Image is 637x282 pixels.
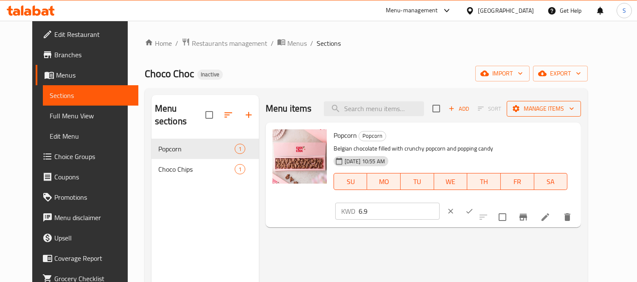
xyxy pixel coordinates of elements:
[540,212,550,222] a: Edit menu item
[513,207,533,227] button: Branch-specific-item
[50,90,132,101] span: Sections
[386,6,438,16] div: Menu-management
[334,129,357,142] span: Popcorn
[235,144,245,154] div: items
[152,139,259,159] div: Popcorn1
[266,102,312,115] h2: Menu items
[504,176,531,188] span: FR
[337,176,364,188] span: SU
[538,176,564,188] span: SA
[404,176,431,188] span: TU
[287,38,307,48] span: Menus
[145,64,194,83] span: Choco Choc
[370,176,397,188] span: MO
[145,38,588,49] nav: breadcrumb
[175,38,178,48] li: /
[557,207,578,227] button: delete
[36,65,139,85] a: Menus
[438,176,464,188] span: WE
[200,106,218,124] span: Select all sections
[514,103,574,114] span: Manage items
[623,6,626,15] span: S
[272,129,327,184] img: Popcorn
[36,167,139,187] a: Coupons
[54,29,132,39] span: Edit Restaurant
[54,212,132,223] span: Menu disclaimer
[36,207,139,228] a: Menu disclaimer
[445,102,472,115] button: Add
[158,164,235,174] span: Choco Chips
[472,102,507,115] span: Select section first
[271,38,274,48] li: /
[359,203,440,220] input: Please enter price
[501,173,534,190] button: FR
[441,202,460,221] button: clear
[218,105,239,125] span: Sort sections
[182,38,267,49] a: Restaurants management
[445,102,472,115] span: Add item
[43,106,139,126] a: Full Menu View
[54,50,132,60] span: Branches
[235,145,245,153] span: 1
[427,100,445,117] span: Select section
[54,172,132,182] span: Coupons
[467,173,501,190] button: TH
[50,131,132,141] span: Edit Menu
[192,38,267,48] span: Restaurants management
[36,248,139,268] a: Coverage Report
[54,253,132,263] span: Coverage Report
[56,70,132,80] span: Menus
[235,164,245,174] div: items
[36,146,139,167] a: Choice Groups
[401,173,434,190] button: TU
[341,206,355,216] p: KWD
[460,202,479,221] button: ok
[533,66,588,81] button: export
[341,157,388,165] span: [DATE] 10:55 AM
[277,38,307,49] a: Menus
[494,208,511,226] span: Select to update
[36,228,139,248] a: Upsell
[155,102,205,128] h2: Menu sections
[50,111,132,121] span: Full Menu View
[359,131,386,141] span: Popcorn
[534,173,568,190] button: SA
[54,151,132,162] span: Choice Groups
[239,105,259,125] button: Add section
[367,173,401,190] button: MO
[471,176,497,188] span: TH
[434,173,468,190] button: WE
[158,144,235,154] span: Popcorn
[478,6,534,15] div: [GEOGRAPHIC_DATA]
[235,165,245,173] span: 1
[43,85,139,106] a: Sections
[334,143,567,154] p: Belgian chocolate filled with crunchy popcorn and popping candy
[310,38,313,48] li: /
[36,45,139,65] a: Branches
[359,131,386,141] div: Popcorn
[36,187,139,207] a: Promotions
[507,101,581,117] button: Manage items
[334,173,368,190] button: SU
[447,104,470,114] span: Add
[317,38,341,48] span: Sections
[152,159,259,179] div: Choco Chips1
[197,71,223,78] span: Inactive
[152,135,259,183] nav: Menu sections
[54,192,132,202] span: Promotions
[54,233,132,243] span: Upsell
[36,24,139,45] a: Edit Restaurant
[540,68,581,79] span: export
[324,101,424,116] input: search
[482,68,523,79] span: import
[475,66,530,81] button: import
[145,38,172,48] a: Home
[197,70,223,80] div: Inactive
[43,126,139,146] a: Edit Menu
